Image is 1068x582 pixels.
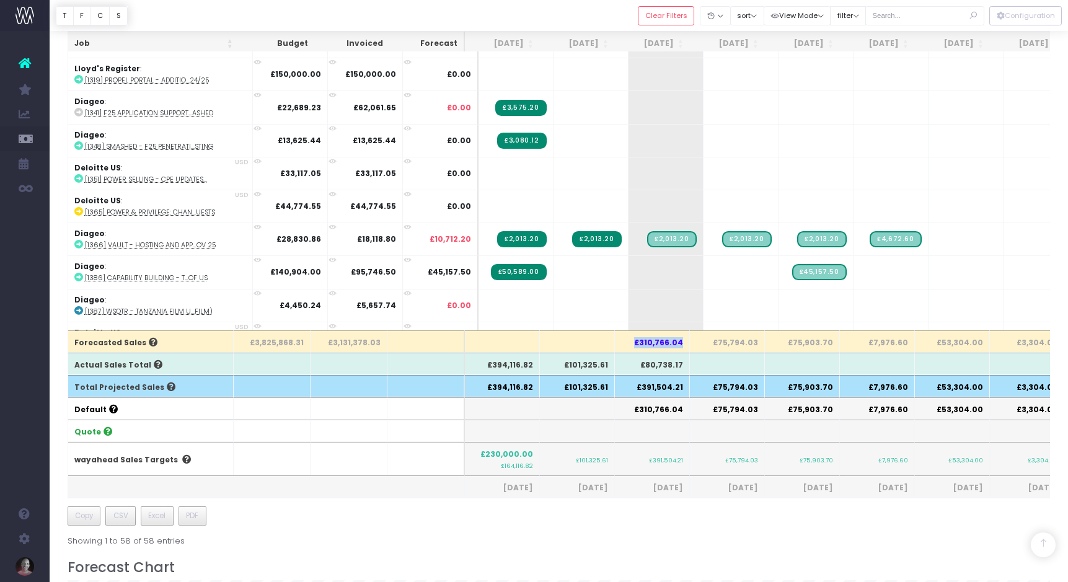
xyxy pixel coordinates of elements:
th: £310,766.04 [615,330,690,353]
button: View Mode [764,6,831,25]
button: Excel [141,506,174,526]
th: £53,304.00 [915,330,990,353]
td: : [68,124,253,157]
small: £75,903.70 [800,454,833,464]
th: £101,325.61 [540,375,615,397]
abbr: [1366] Vault - Hosting and Application Support - Year 4, Nov 24-Nov 25 [85,240,216,250]
th: £75,794.03 [690,375,765,397]
input: Search... [865,6,984,25]
strong: Diageo [74,96,105,107]
button: sort [730,6,764,25]
span: £0.00 [447,201,471,212]
span: £10,712.20 [430,234,471,245]
strong: Diageo [74,228,105,239]
strong: £95,746.50 [351,267,396,277]
div: Vertical button group [56,6,128,25]
small: £101,325.61 [576,454,608,464]
span: [DATE] [921,482,983,493]
strong: Lloyd's Register [74,63,140,74]
span: Streamtime Invoice: 2223 – 1341 F25 Application Support - Smashed [495,100,546,116]
strong: £28,830.86 [276,234,321,244]
td: : [68,190,253,223]
small: £53,304.00 [948,454,983,464]
button: Copy [68,506,101,526]
th: £75,903.70 [765,375,840,397]
th: Jul 25: activate to sort column ascending [540,32,615,56]
th: Oct 25: activate to sort column ascending [765,32,840,56]
span: £0.00 [447,102,471,113]
th: £3,304.00 [990,375,1065,397]
th: Invoiced [314,32,389,56]
small: £164,116.82 [501,460,533,470]
span: USD [235,157,249,167]
th: £53,304.00 [915,375,990,397]
span: £0.00 [447,300,471,311]
span: £45,157.50 [428,267,471,278]
div: Showing 1 to 58 of 58 entries [68,528,185,547]
small: £391,504.21 [649,454,683,464]
th: £7,976.60 [840,330,915,353]
th: £7,976.60 [840,375,915,397]
span: Forecasted Sales [74,337,157,348]
span: [DATE] [846,482,908,493]
abbr: [1386] Capability building - the measure of us [85,273,208,283]
strong: £140,904.00 [270,267,321,277]
td: : [68,58,253,90]
span: Streamtime Draft Invoice: [1366] Vault - Hosting and Application Support - Year 4, Nov 24-Nov 25 [870,231,921,247]
button: T [56,6,74,25]
th: £394,116.82 [465,375,540,397]
button: Clear Filters [638,6,694,25]
th: £3,825,868.31 [234,330,311,353]
th: £391,504.21 [615,375,690,397]
strong: £13,625.44 [353,135,396,146]
abbr: [1319] Propel Portal - Additional Funds 24/25 [85,76,209,85]
td: : [68,223,253,255]
th: Actual Sales Total [68,353,234,375]
strong: £33,117.05 [355,168,396,179]
th: £75,903.70 [765,397,840,420]
strong: Deloitte US [74,327,121,338]
th: £3,304.00 [990,397,1065,420]
strong: £44,774.55 [275,201,321,211]
strong: £150,000.00 [345,69,396,79]
span: Streamtime Invoice: 2239 – [1366] Vault - Hosting and Application Support - Year 4, Nov 24-Nov 25 [572,231,621,247]
button: CSV [105,506,136,526]
button: S [109,6,128,25]
span: PDF [186,510,198,521]
strong: £33,117.05 [280,168,321,179]
strong: Diageo [74,294,105,305]
th: Forecast [389,32,465,56]
button: filter [830,6,866,25]
span: £0.00 [447,135,471,146]
th: Aug 25: activate to sort column ascending [615,32,690,56]
strong: £44,774.55 [350,201,396,211]
span: [DATE] [771,482,833,493]
abbr: [1341] F25 Application Support - Smashed [85,108,213,118]
div: Vertical button group [989,6,1062,25]
th: Quote [68,420,234,442]
button: F [73,6,91,25]
strong: £150,000.00 [270,69,321,79]
th: Sep 25: activate to sort column ascending [690,32,765,56]
th: Jan 26: activate to sort column ascending [990,32,1065,56]
th: £3,304.00 [990,330,1065,353]
span: Streamtime Invoice: 2227 – [1348] Smashed - F25 Penetration Testing [497,133,546,149]
abbr: [1348] Smashed - F25 Penetration Testing [85,142,213,151]
span: Streamtime Draft Invoice: [1366] Vault - Hosting and Application Support - Year 4, Nov 24-Nov 25 [647,231,696,247]
th: £101,325.61 [540,353,615,375]
th: £7,976.60 [840,397,915,420]
th: £53,304.00 [915,397,990,420]
th: £75,794.03 [690,397,765,420]
span: Streamtime Invoice: 2226 – [1386] Capability building - the measure of us [491,264,547,280]
span: Streamtime Draft Invoice: [1386] Capability building for Senior Leaders - the measure of us [792,264,847,280]
th: £394,116.82 [465,353,540,375]
span: £0.00 [447,69,471,80]
span: CSV [113,510,128,521]
abbr: [1365] Power & Privilege: change requests [85,208,215,217]
button: PDF [179,506,206,526]
strong: Diageo [74,261,105,271]
strong: £62,061.65 [353,102,396,113]
span: USD [235,190,249,200]
strong: Deloitte US [74,195,121,206]
strong: £4,450.24 [280,300,321,311]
